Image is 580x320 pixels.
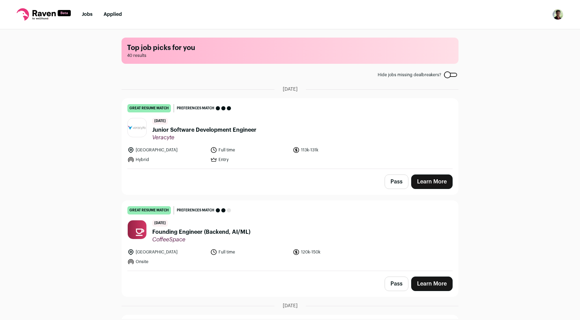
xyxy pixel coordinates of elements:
div: great resume match [127,104,171,112]
li: Hybrid [127,156,206,163]
a: Applied [104,12,122,17]
button: Pass [385,174,408,189]
span: Junior Software Development Engineer [152,126,257,134]
div: great resume match [127,206,171,214]
span: CoffeeSpace [152,236,250,243]
span: [DATE] [152,220,168,227]
a: Learn More [411,174,453,189]
span: [DATE] [283,302,298,309]
span: Founding Engineer (Backend, AI/ML) [152,228,250,236]
span: [DATE] [283,86,298,93]
li: Full time [210,147,289,153]
span: 40 results [127,53,453,58]
li: Onsite [127,258,206,265]
li: 120k-150k [293,249,371,256]
a: Jobs [82,12,93,17]
a: great resume match Preferences match [DATE] Founding Engineer (Backend, AI/ML) CoffeeSpace [GEOGR... [122,201,458,271]
a: Learn More [411,277,453,291]
h1: Top job picks for you [127,43,453,53]
img: a46545986600c4c8f36a22ffa59567cfdd4550ec2dfd7b14bd4a090eac5131a3.jpg [128,220,146,239]
li: [GEOGRAPHIC_DATA] [127,147,206,153]
span: Preferences match [177,207,214,214]
span: Veracyte [152,134,257,141]
img: fa6792834cd3d98929db79811cc434c4e2c6e4f35222289ad1f339aa284a6f0d.png [128,126,146,129]
span: Hide jobs missing dealbreakers? [378,72,441,78]
span: Preferences match [177,105,214,112]
button: Pass [385,277,408,291]
li: [GEOGRAPHIC_DATA] [127,249,206,256]
li: 113k-131k [293,147,371,153]
li: Entry [210,156,289,163]
a: great resume match Preferences match [DATE] Junior Software Development Engineer Veracyte [GEOGRA... [122,99,458,169]
span: [DATE] [152,118,168,124]
button: Open dropdown [552,9,563,20]
li: Full time [210,249,289,256]
img: 19052144-medium_jpg [552,9,563,20]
